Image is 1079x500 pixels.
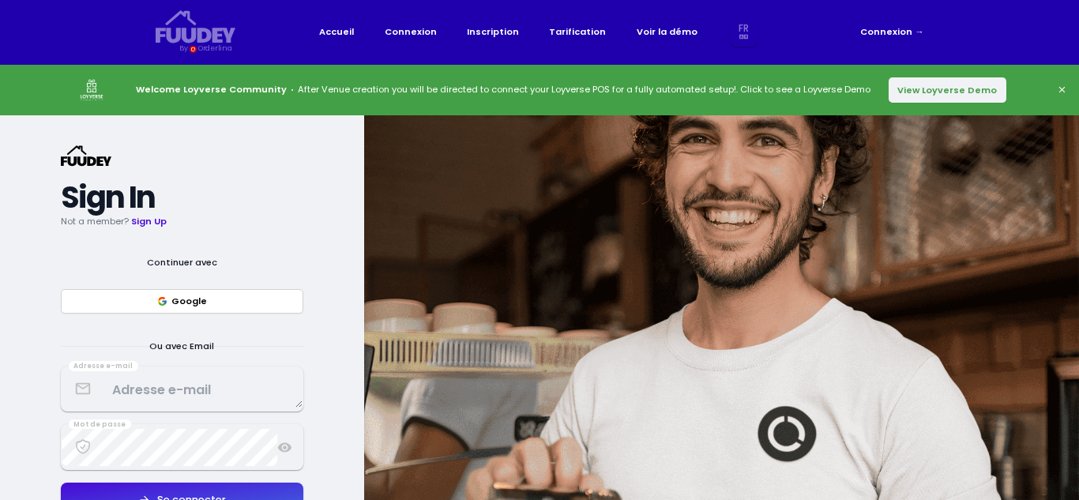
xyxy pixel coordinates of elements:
[915,25,923,38] span: →
[198,43,232,54] div: Orderlina
[637,24,697,39] a: Voir la démo
[385,24,437,39] a: Connexion
[136,83,287,96] strong: Welcome Loyverse Community
[134,339,229,354] span: Ou avec Email
[61,145,111,167] svg: {/* Added fill="currentColor" here */} {/* This rectangle defines the background. Its explicit fi...
[69,361,138,370] div: Adresse e-mail
[319,24,354,39] a: Accueil
[136,82,870,97] p: After Venue creation you will be directed to connect your Loyverse POS for a fully automated setu...
[179,43,188,54] div: By
[889,77,1006,103] button: View Loyverse Demo
[156,10,236,44] svg: {/* Added fill="currentColor" here */} {/* This rectangle defines the background. Its explicit fi...
[61,186,303,209] h2: Sign In
[132,255,232,270] span: Continuer avec
[61,214,303,229] p: Not a member?
[860,24,923,39] a: Connexion
[61,289,303,314] button: Google
[131,215,167,227] a: Sign Up
[549,24,606,39] a: Tarification
[69,419,131,429] div: Mot de passe
[467,24,519,39] a: Inscription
